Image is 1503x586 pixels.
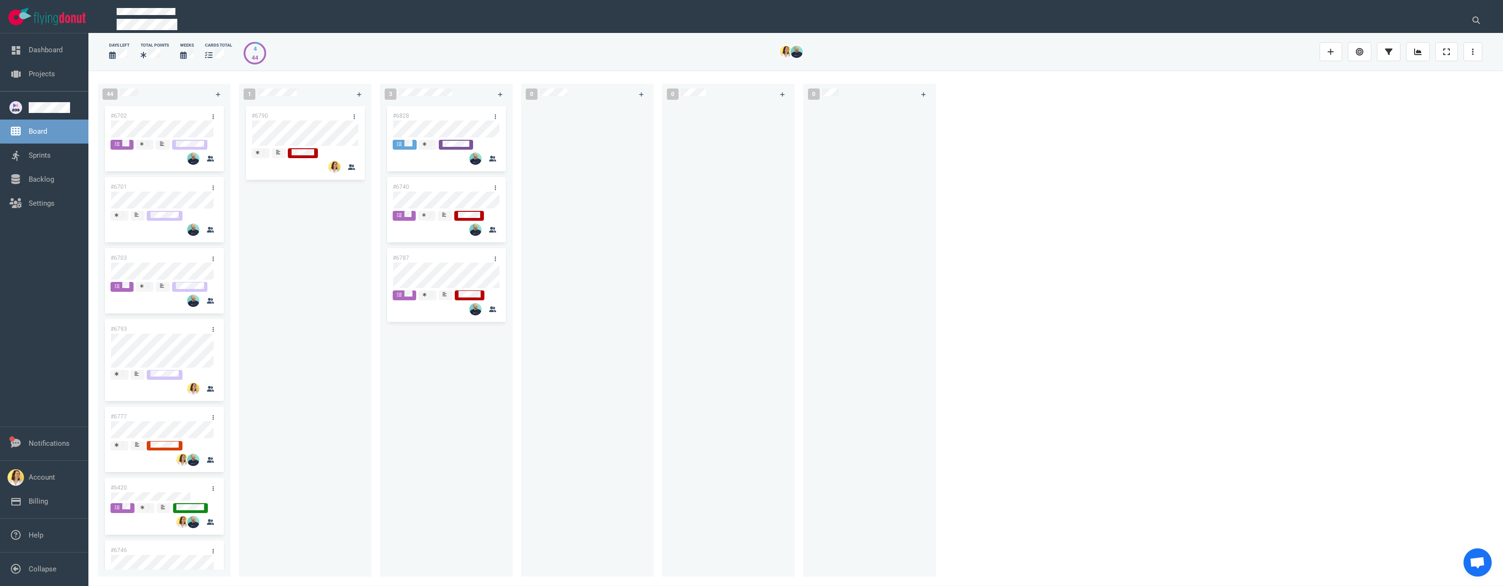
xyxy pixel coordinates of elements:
a: Settings [29,199,55,208]
a: Board [29,127,47,136]
a: Projects [29,70,55,78]
img: 26 [176,454,189,466]
a: Backlog [29,175,54,184]
a: #6793 [111,326,127,332]
a: Ouvrir le chat [1463,548,1492,577]
span: 0 [667,88,679,100]
a: #6703 [111,255,127,261]
a: Help [29,531,43,539]
a: #6701 [111,184,127,190]
img: 26 [187,295,199,307]
img: 26 [187,516,199,528]
span: 1 [244,88,255,100]
img: Flying Donut text logo [34,12,86,25]
img: 26 [328,161,340,173]
a: #6787 [393,255,409,261]
div: days left [109,42,129,48]
a: Account [29,473,55,482]
a: Dashboard [29,46,63,54]
div: Total Points [141,42,169,48]
img: 26 [187,224,199,236]
img: 26 [780,46,792,58]
span: 0 [526,88,538,100]
div: cards total [205,42,232,48]
a: #6828 [393,112,409,119]
img: 26 [187,383,199,395]
img: 26 [176,516,189,528]
span: 3 [385,88,396,100]
div: 4 [252,44,258,53]
a: #6420 [111,484,127,491]
a: #6746 [111,547,127,554]
a: #6740 [393,184,409,190]
a: Billing [29,497,48,506]
a: #6777 [111,413,127,420]
div: 44 [252,53,258,62]
img: 26 [469,153,482,165]
span: 0 [808,88,820,100]
a: Sprints [29,151,51,160]
img: 26 [469,224,482,236]
a: Collapse [29,565,56,573]
div: Weeks [180,42,194,48]
img: 26 [791,46,803,58]
img: 26 [187,153,199,165]
img: 26 [187,454,199,466]
span: 44 [103,88,118,100]
a: Notifications [29,439,70,448]
a: #6702 [111,112,127,119]
a: #6790 [252,112,268,119]
img: 26 [469,303,482,315]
